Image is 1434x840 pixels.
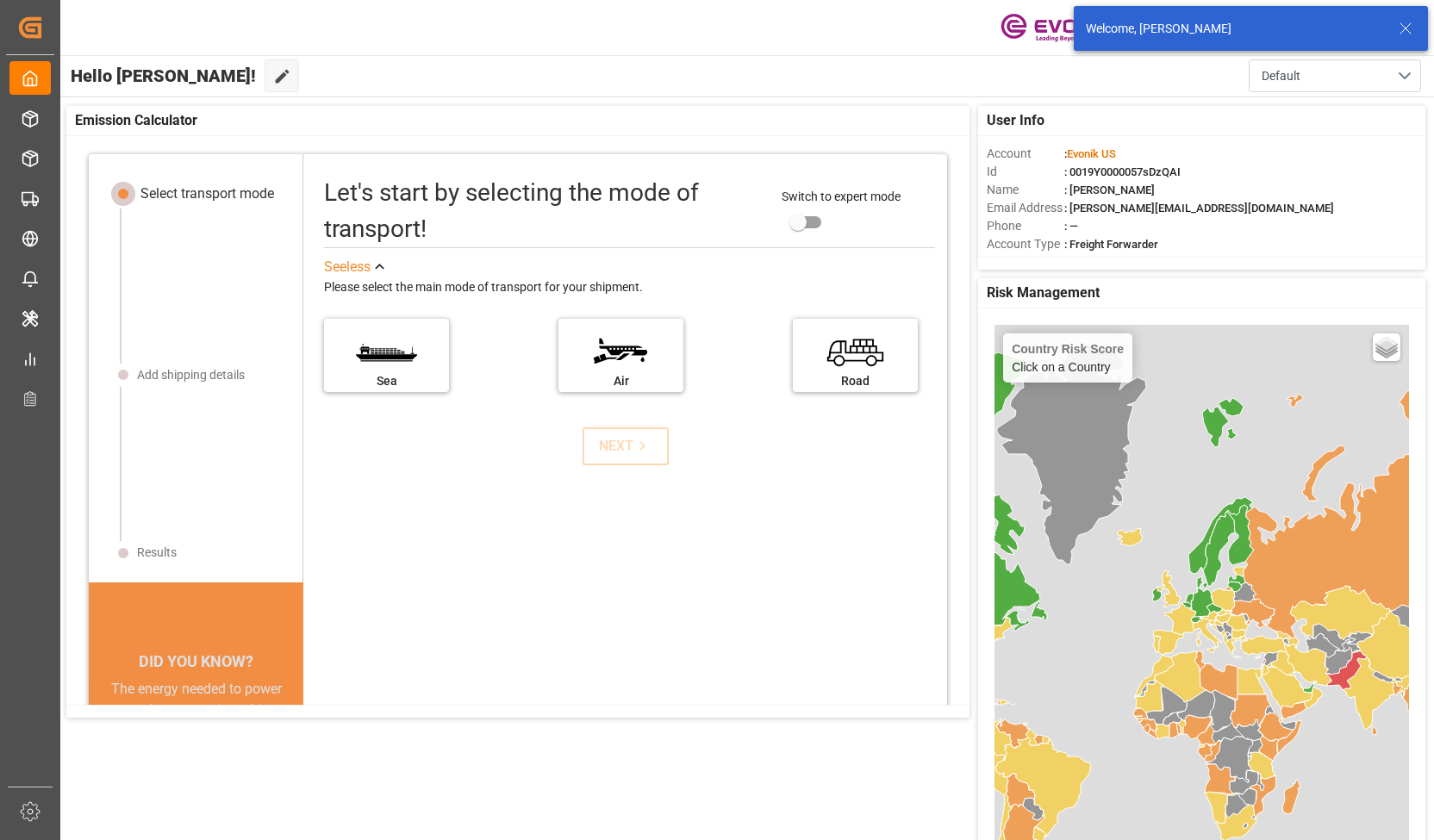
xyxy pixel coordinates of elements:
[1064,220,1078,233] span: : —
[137,544,177,562] div: Results
[1086,20,1382,38] div: Welcome, [PERSON_NAME]
[987,181,1064,199] span: Name
[1067,147,1116,160] span: Evonik US
[987,110,1044,131] span: User Info
[140,184,274,204] div: Select transport mode
[599,436,652,457] div: NEXT
[583,427,669,465] button: NEXT
[1064,147,1116,160] span: :
[567,372,675,390] div: Air
[75,110,197,131] span: Emission Calculator
[987,217,1064,235] span: Phone
[89,643,303,679] div: DID YOU KNOW?
[1262,67,1300,85] span: Default
[987,145,1064,163] span: Account
[137,366,245,384] div: Add shipping details
[1012,342,1124,356] h4: Country Risk Score
[1064,238,1158,251] span: : Freight Forwarder
[801,372,909,390] div: Road
[987,235,1064,253] span: Account Type
[1373,333,1400,361] a: Layers
[333,372,440,390] div: Sea
[1064,165,1181,178] span: : 0019Y0000057sDzQAI
[324,257,371,277] div: See less
[324,175,764,247] div: Let's start by selecting the mode of transport!
[71,59,256,92] span: Hello [PERSON_NAME]!
[1064,202,1334,215] span: : [PERSON_NAME][EMAIL_ADDRESS][DOMAIN_NAME]
[987,199,1064,217] span: Email Address
[1001,13,1113,43] img: Evonik-brand-mark-Deep-Purple-RGB.jpeg_1700498283.jpeg
[1012,342,1124,374] div: Click on a Country
[987,163,1064,181] span: Id
[324,277,935,298] div: Please select the main mode of transport for your shipment.
[109,679,283,824] div: The energy needed to power one large container ship across the ocean in a single day is the same ...
[1249,59,1421,92] button: open menu
[1064,184,1155,196] span: : [PERSON_NAME]
[987,283,1100,303] span: Risk Management
[782,190,901,203] span: Switch to expert mode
